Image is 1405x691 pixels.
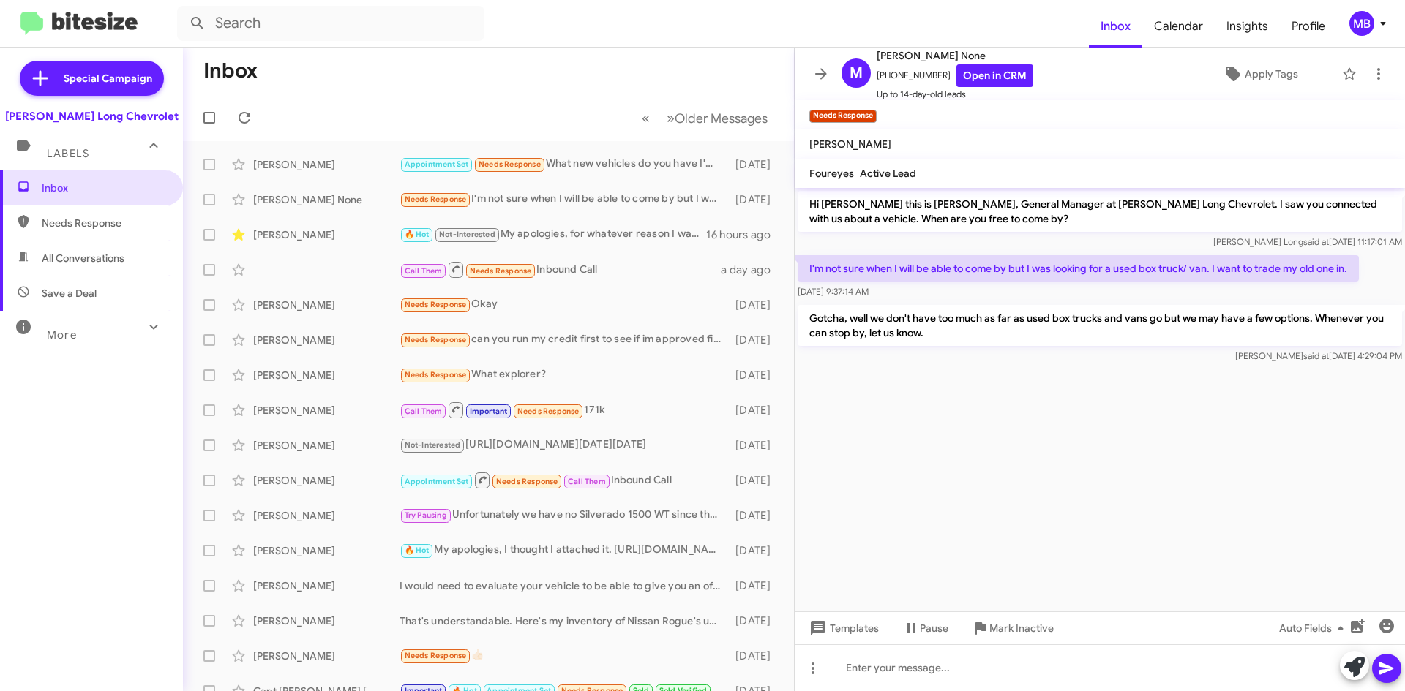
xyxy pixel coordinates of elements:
[850,61,863,85] span: M
[728,578,782,593] div: [DATE]
[177,6,484,41] input: Search
[253,649,400,663] div: [PERSON_NAME]
[706,227,782,242] div: 16 hours ago
[1303,236,1329,247] span: said at
[728,438,782,453] div: [DATE]
[496,477,558,486] span: Needs Response
[253,227,400,242] div: [PERSON_NAME]
[400,647,728,664] div: 👍🏻
[798,191,1402,232] p: Hi [PERSON_NAME] this is [PERSON_NAME], General Manager at [PERSON_NAME] Long Chevrolet. I saw yo...
[405,370,467,380] span: Needs Response
[253,368,400,382] div: [PERSON_NAME]
[400,191,728,208] div: I'm not sure when I will be able to come by but I was looking for a used box truck/ van. I want t...
[798,255,1359,282] p: I'm not sure when I will be able to come by but I was looking for a used box truck/ van. I want t...
[1235,350,1402,361] span: [PERSON_NAME] [DATE] 4:29:04 PM
[203,59,258,83] h1: Inbox
[470,266,532,276] span: Needs Response
[1215,5,1280,48] a: Insights
[400,260,721,279] div: Inbound Call
[728,403,782,418] div: [DATE]
[809,137,891,151] span: [PERSON_NAME]
[956,64,1033,87] a: Open in CRM
[798,286,869,297] span: [DATE] 9:37:14 AM
[1213,236,1402,247] span: [PERSON_NAME] Long [DATE] 11:17:01 AM
[633,103,659,133] button: Previous
[253,543,400,558] div: [PERSON_NAME]
[405,335,467,344] span: Needs Response
[877,64,1033,87] span: [PHONE_NUMBER]
[1245,61,1298,87] span: Apply Tags
[989,615,1054,641] span: Mark Inactive
[568,477,606,486] span: Call Them
[253,473,400,488] div: [PERSON_NAME]
[920,615,948,641] span: Pause
[400,507,728,524] div: Unfortunately we have no Silverado 1500 WT since they are all fleet vehicles sold to the state. W...
[400,226,706,243] div: My apologies, for whatever reason I wasn't notified about your response. Are you looking for an e...
[253,298,400,312] div: [PERSON_NAME]
[20,61,164,96] a: Special Campaign
[253,508,400,523] div: [PERSON_NAME]
[728,157,782,172] div: [DATE]
[1303,350,1329,361] span: said at
[1280,5,1337,48] a: Profile
[1185,61,1335,87] button: Apply Tags
[1337,11,1389,36] button: MB
[400,542,728,559] div: My apologies, I thought I attached it. [URL][DOMAIN_NAME]
[400,366,728,383] div: What explorer?
[721,263,782,277] div: a day ago
[405,230,430,239] span: 🔥 Hot
[253,333,400,347] div: [PERSON_NAME]
[809,167,854,180] span: Foureyes
[405,545,430,555] span: 🔥 Hot
[728,333,782,347] div: [DATE]
[405,651,467,660] span: Needs Response
[405,477,469,486] span: Appointment Set
[253,192,400,207] div: [PERSON_NAME] None
[405,407,443,416] span: Call Them
[400,401,728,419] div: 171k
[47,147,89,160] span: Labels
[64,71,152,86] span: Special Campaign
[439,230,495,239] span: Not-Interested
[400,578,728,593] div: I would need to evaluate your vehicle to be able to give you an offer.
[42,216,166,230] span: Needs Response
[728,473,782,488] div: [DATE]
[675,110,768,127] span: Older Messages
[253,613,400,628] div: [PERSON_NAME]
[960,615,1065,641] button: Mark Inactive
[517,407,580,416] span: Needs Response
[479,159,541,169] span: Needs Response
[798,305,1402,346] p: Gotcha, well we don't have too much as far as used box trucks and vans go but we may have a few o...
[1089,5,1142,48] a: Inbox
[400,613,728,628] div: That's understandable. Here's my inventory of Nissan Rogue's under 80K miles. If there's one that...
[877,47,1033,64] span: [PERSON_NAME] None
[1142,5,1215,48] a: Calendar
[634,103,776,133] nav: Page navigation example
[877,87,1033,102] span: Up to 14-day-old leads
[42,286,97,301] span: Save a Deal
[728,543,782,558] div: [DATE]
[1349,11,1374,36] div: MB
[253,403,400,418] div: [PERSON_NAME]
[253,578,400,593] div: [PERSON_NAME]
[642,109,650,127] span: «
[728,192,782,207] div: [DATE]
[400,437,728,453] div: [URL][DOMAIN_NAME][DATE][DATE]
[809,110,877,123] small: Needs Response
[1279,615,1349,641] span: Auto Fields
[405,510,447,520] span: Try Pausing
[400,331,728,348] div: can you run my credit first to see if im approved first.
[860,167,916,180] span: Active Lead
[405,440,461,450] span: Not-Interested
[667,109,675,127] span: »
[400,471,728,489] div: Inbound Call
[728,613,782,628] div: [DATE]
[253,438,400,453] div: [PERSON_NAME]
[5,109,179,124] div: [PERSON_NAME] Long Chevrolet
[795,615,891,641] button: Templates
[1267,615,1361,641] button: Auto Fields
[400,156,728,173] div: What new vehicles do you have I'm thinking about a truck or a sports car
